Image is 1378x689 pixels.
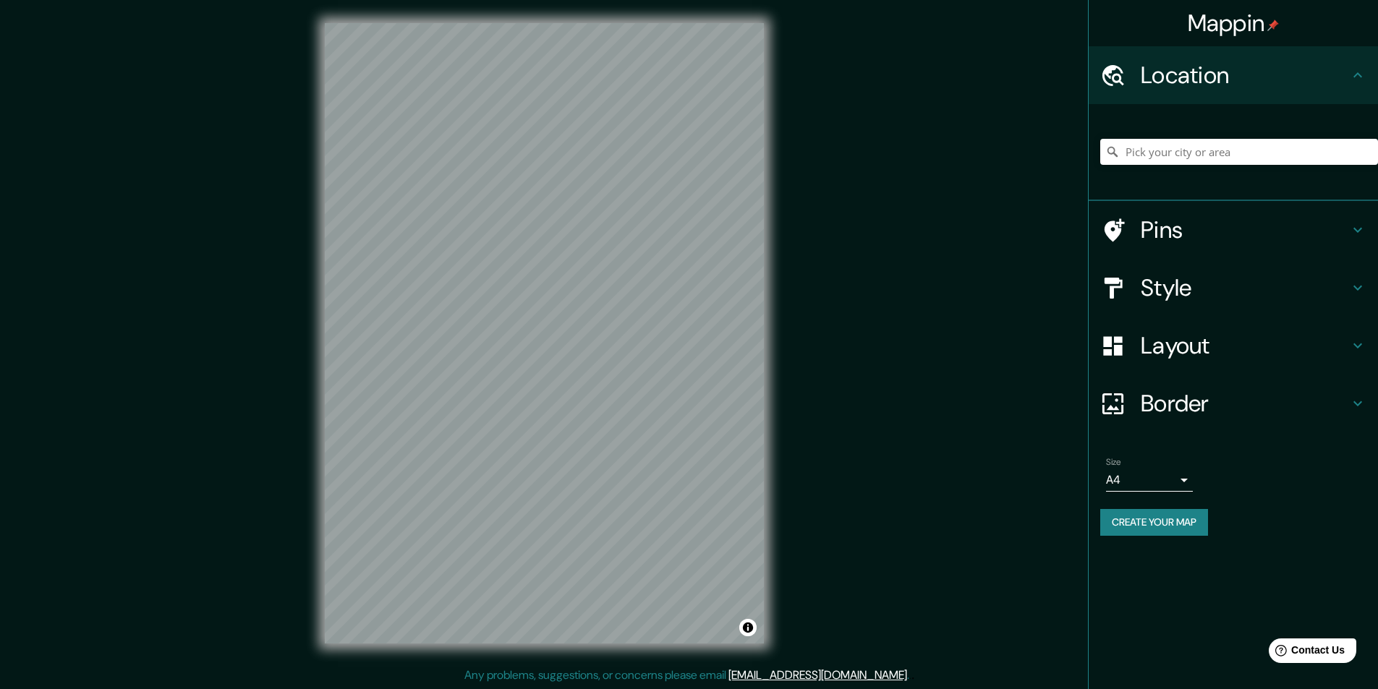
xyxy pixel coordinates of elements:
div: . [909,667,911,684]
input: Pick your city or area [1100,139,1378,165]
div: Location [1089,46,1378,104]
div: Layout [1089,317,1378,375]
button: Create your map [1100,509,1208,536]
h4: Pins [1141,215,1349,244]
div: Pins [1089,201,1378,259]
div: Border [1089,375,1378,432]
h4: Layout [1141,331,1349,360]
div: . [911,667,914,684]
h4: Location [1141,61,1349,90]
a: [EMAIL_ADDRESS][DOMAIN_NAME] [728,667,907,682]
img: pin-icon.png [1267,20,1279,31]
h4: Style [1141,273,1349,302]
p: Any problems, suggestions, or concerns please email . [464,667,909,684]
div: A4 [1106,468,1193,492]
iframe: Help widget launcher [1249,633,1362,673]
button: Toggle attribution [739,619,757,636]
h4: Mappin [1188,9,1280,38]
div: Style [1089,259,1378,317]
h4: Border [1141,389,1349,418]
label: Size [1106,456,1121,468]
canvas: Map [325,23,764,643]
